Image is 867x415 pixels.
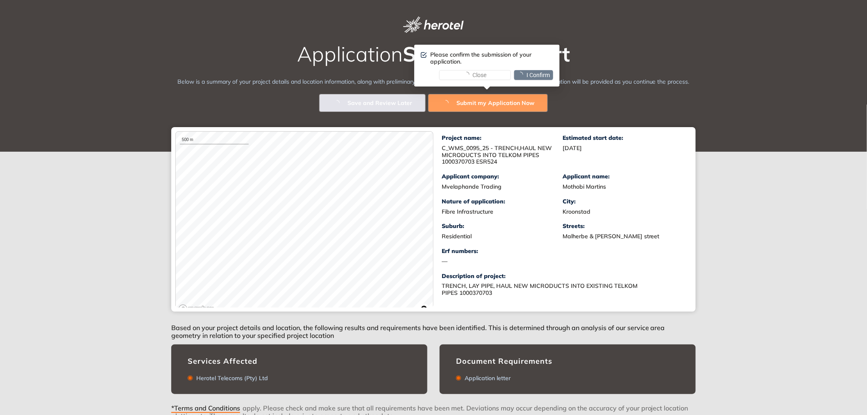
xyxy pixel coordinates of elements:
[473,71,487,80] span: Close
[442,208,563,215] div: Fibre Infrastructure
[442,100,456,106] span: loading
[171,404,243,410] button: *Terms and Conditions
[442,183,563,190] div: Mvelaphande Trading
[442,233,563,240] div: Residential
[180,136,249,144] div: 500 m
[563,223,683,230] div: Streets:
[563,135,683,141] div: Estimated start date:
[563,233,683,240] div: Malherbe & [PERSON_NAME] street
[422,304,427,313] span: Toggle attribution
[456,98,534,107] span: Submit my Application Now
[464,72,473,78] span: loading
[442,273,683,280] div: Description of project:
[171,404,240,413] span: *Terms and Conditions
[442,135,563,141] div: Project name:
[442,283,647,296] div: TRENCH, LAY PIPE, HAUL NEW MICRODUCTS INTO EXISTING TELKOM PIPES 1000370703
[563,173,683,180] div: Applicant name:
[403,41,570,67] span: Summary Report
[176,132,433,316] canvas: Map
[171,43,696,65] h2: Application
[178,304,214,314] a: Mapbox logo
[442,145,563,165] div: C_WMS_0095_25 - TRENCH,HAUL NEW MICRODUCTS INTO TELKOM PIPES 1000370703 ESR524
[171,312,696,344] div: Based on your project details and location, the following results and requirements have been iden...
[442,198,563,205] div: Nature of application:
[527,71,550,80] span: I Confirm
[456,357,679,366] div: Document Requirements
[442,248,563,255] div: Erf numbers:
[403,16,464,33] img: logo
[442,258,563,265] div: —
[429,94,547,112] button: Submit my Application Now
[563,208,683,215] div: Kroonstad
[442,223,563,230] div: Suburb:
[563,183,683,190] div: Mothobi Martins
[171,78,696,86] div: Below is a summary of your project details and location information, along with preliminary resul...
[514,70,553,80] button: I Confirm
[517,72,527,78] span: loading
[442,173,563,180] div: Applicant company:
[461,375,511,382] div: Application letter
[193,375,268,382] div: Herotel Telecoms (Pty) Ltd
[188,357,411,366] div: Services Affected
[439,70,511,80] button: Close
[563,145,683,152] div: [DATE]
[430,51,553,65] div: Please confirm the submission of your application.
[563,198,683,205] div: City:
